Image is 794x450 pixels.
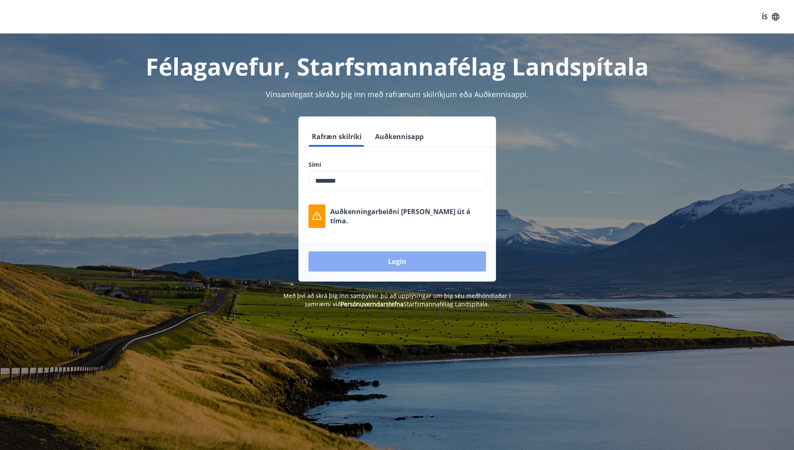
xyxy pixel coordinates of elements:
[106,50,689,82] h1: Félagavefur, Starfsmannafélag Landspítala
[266,89,529,99] span: Vinsamlegast skráðu þig inn með rafrænum skilríkjum eða Auðkennisappi.
[308,160,486,169] label: Sími
[372,127,427,147] button: Auðkennisapp
[341,300,403,308] a: Persónuverndarstefna
[330,207,486,225] p: Auðkenningarbeiðni [PERSON_NAME] út á tíma.
[308,127,365,147] button: Rafræn skilríki
[283,292,511,308] span: Með því að skrá þig inn samþykkir þú að upplýsingar um þig séu meðhöndlaðar í samræmi við Starfsm...
[308,251,486,272] button: Login
[757,9,784,24] button: ÍS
